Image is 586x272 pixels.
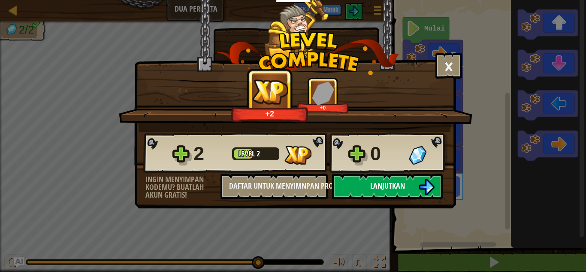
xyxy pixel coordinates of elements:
div: Ingin menyimpan kodemu? Buatlah akun gratis! [145,176,221,199]
div: 0 [370,140,404,168]
button: × [435,53,462,79]
img: XP Didapat [284,146,311,165]
img: Permata Didapat [409,146,426,165]
span: Level [238,148,257,159]
div: +2 [233,109,306,119]
button: Lanjutkan [332,174,443,199]
button: Daftar untuk Menyimnpan Proses [221,174,328,199]
span: Lanjutkan [370,180,405,191]
img: level_complete.png [215,32,399,75]
img: Permata Didapat [312,81,334,105]
div: +0 [299,104,347,111]
div: 2 [193,140,227,168]
img: Lanjutkan [418,179,435,195]
span: 2 [257,148,260,159]
img: XP Didapat [252,79,288,104]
